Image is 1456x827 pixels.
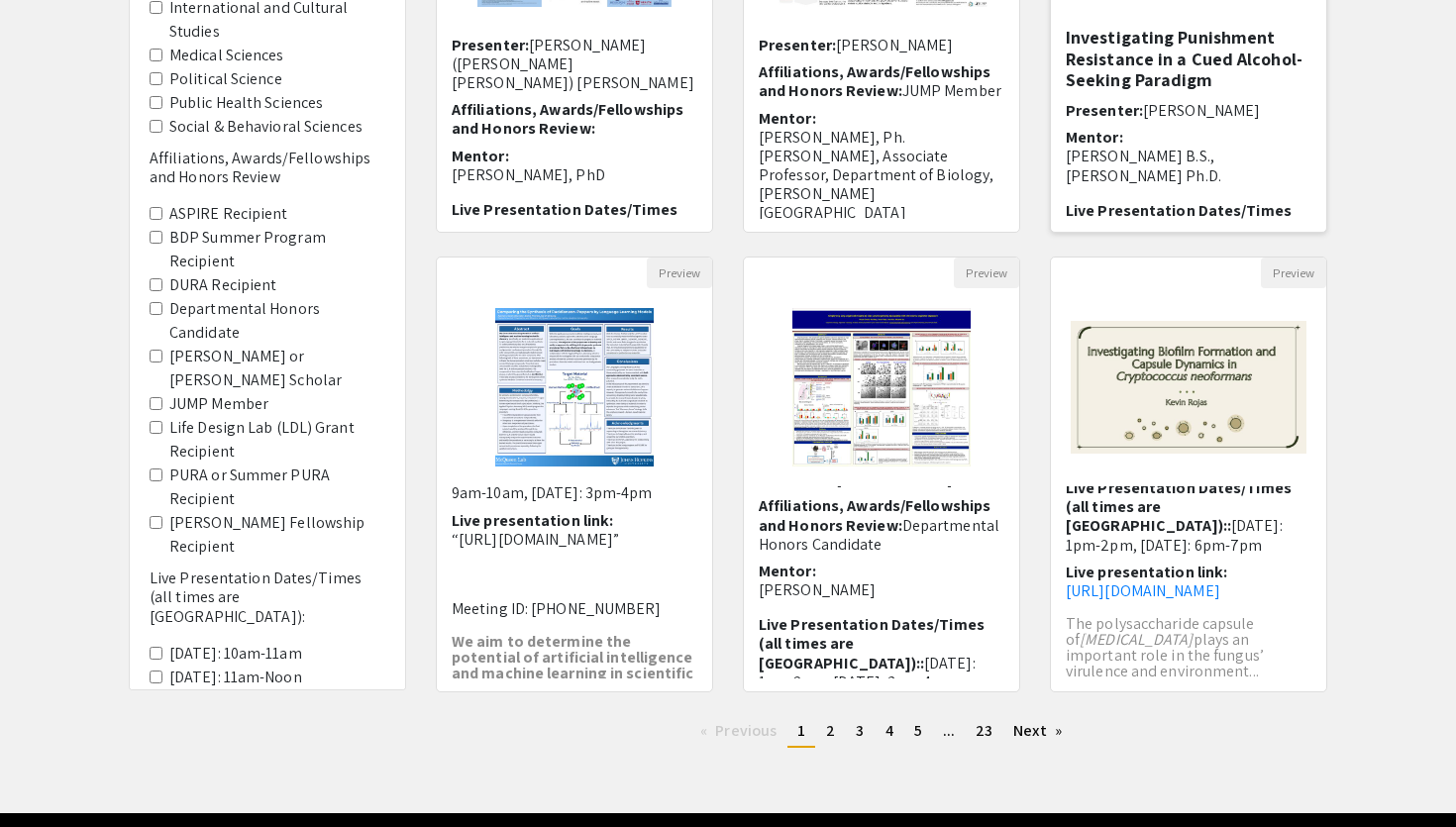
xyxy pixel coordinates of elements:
[1066,27,1311,91] h5: Investigating Punishment Resistance in a Cued Alcohol-Seeking Paradigm
[826,720,835,741] span: 2
[1066,147,1311,184] p: [PERSON_NAME] B.S., [PERSON_NAME] Ph.D.
[169,67,282,91] label: Political Science
[169,273,276,297] label: DURA Recipient
[647,258,712,288] button: Preview
[169,115,363,139] label: Social & Behavioral Sciences
[1066,101,1311,120] h6: Presenter:
[1003,716,1072,746] a: Next page
[1066,127,1123,148] span: Mentor:
[452,530,697,549] p: “[URL][DOMAIN_NAME]”
[759,653,976,692] span: [DATE]: 1pm-2pm, [DATE]: 3pm-4pm
[169,226,385,273] label: BDP Summer Program Recipient
[169,392,268,416] label: JUMP Member
[856,720,864,741] span: 3
[150,569,385,626] h6: Live Presentation Dates/Times (all times are [GEOGRAPHIC_DATA]):
[1080,629,1193,650] em: [MEDICAL_DATA]
[436,257,713,692] div: Open Presentation <p><strong>Comparing the Synthesis of Ruddlenson-Poppers by Language Learning M...
[169,202,288,226] label: ASPIRE Recipient
[169,416,385,464] label: Life Design Lab (LDL) Grant Recipient
[914,720,922,741] span: 5
[452,510,613,531] span: Live presentation link:
[885,720,893,741] span: 4
[759,614,985,672] span: Live Presentation Dates/Times (all times are [GEOGRAPHIC_DATA])::
[169,689,291,713] label: [DATE]: 1pm-2pm
[169,91,323,115] label: Public Health Sciences
[452,146,509,166] span: Mentor:
[475,288,674,486] img: <p><strong>Comparing the Synthesis of Ruddlenson-Poppers by Language Learning Model</strong></p>
[759,515,999,555] span: Departmental Honors Candidate
[836,35,953,55] span: [PERSON_NAME]
[759,36,1004,54] h6: Presenter:
[1066,200,1292,258] span: Live Presentation Dates/Times (all times are [GEOGRAPHIC_DATA])::
[169,345,385,392] label: [PERSON_NAME] or [PERSON_NAME] Scholar
[1066,616,1311,679] p: The polysaccharide capsule of plays an important role in the fungus’ virulence and environment...
[759,128,1004,242] p: [PERSON_NAME], Ph.[PERSON_NAME], Associate Professor, Department of Biology, [PERSON_NAME][GEOGRA...
[169,511,385,559] label: [PERSON_NAME] Fellowship Recipient
[452,35,694,93] span: [PERSON_NAME] ([PERSON_NAME] [PERSON_NAME]) [PERSON_NAME]
[759,469,1004,488] h6: Presenter:
[1261,258,1326,288] button: Preview
[943,720,955,741] span: ...
[1050,257,1327,692] div: Open Presentation <p>Dissecting Capsule Structure and Biofilm Dynamics in <em>Cryptococcus neofor...
[452,631,693,699] strong: We aim to determine the potential of artificial intelligence and machine learning in scientific d...
[759,495,990,535] span: Affiliations, Awards/Fellowships and Honors Review:
[759,580,1004,599] p: [PERSON_NAME]
[1051,301,1326,473] img: <p>Dissecting Capsule Structure and Biofilm Dynamics in <em>Cryptococcus neoformans</em>: Implica...
[452,36,697,93] h6: Presenter:
[436,716,1327,748] ul: Pagination
[150,149,385,186] h6: Affiliations, Awards/Fellowships and Honors Review
[452,99,683,139] span: Affiliations, Awards/Fellowships and Honors Review:
[1066,477,1292,536] span: Live Presentation Dates/Times (all times are [GEOGRAPHIC_DATA])::
[902,80,1001,101] span: JUMP Member
[976,720,992,741] span: 23
[1066,562,1227,582] span: Live presentation link:
[452,634,697,697] p: Spe...
[169,464,385,511] label: PURA or Summer PURA Recipient
[1066,515,1283,555] span: [DATE]: 1pm-2pm, [DATE]: 6pm-7pm
[759,108,816,129] span: Mentor:
[169,666,302,689] label: [DATE]: 11am-Noon
[452,165,697,184] p: [PERSON_NAME], PhD
[452,199,677,258] span: Live Presentation Dates/Times (all times are [GEOGRAPHIC_DATA])::
[169,297,385,345] label: Departmental Honors Candidate
[759,61,990,101] span: Affiliations, Awards/Fellowships and Honors Review:
[797,720,805,741] span: 1
[759,561,816,581] span: Mentor:
[773,288,990,486] img: <p>&nbsp;&nbsp;&nbsp;Employing lung organoid models to test carcinogenicity associated with elect...
[743,257,1020,692] div: Open Presentation <p>&nbsp;&nbsp;&nbsp;Employing lung organoid models to test carcinogenicity ass...
[452,599,697,618] p: Meeting ID: [PHONE_NUMBER]
[15,738,84,812] iframe: Chat
[169,642,302,666] label: [DATE]: 10am-11am
[1066,580,1220,601] a: [URL][DOMAIN_NAME]
[1143,100,1260,121] span: [PERSON_NAME]
[954,258,1019,288] button: Preview
[715,720,777,741] span: Previous
[169,44,284,67] label: Medical Sciences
